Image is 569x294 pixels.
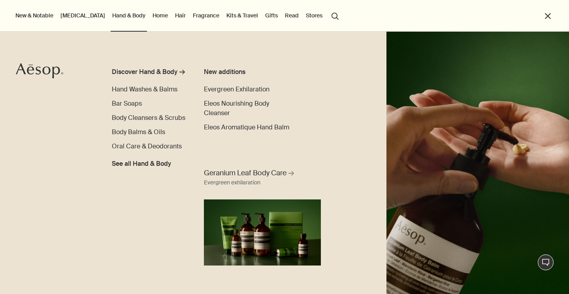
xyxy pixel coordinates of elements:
[112,127,165,137] a: Body Balms & Oils
[112,159,171,169] span: See all Hand & Body
[112,99,142,108] a: Bar Soaps
[14,61,65,83] a: Aesop
[204,99,295,118] a: Eleos Nourishing Body Cleanser
[191,10,221,21] a: Fragrance
[204,99,269,117] span: Eleos Nourishing Body Cleanser
[204,85,269,94] a: Evergreen Exhilaration
[16,63,63,79] svg: Aesop
[59,10,107,21] a: [MEDICAL_DATA]
[112,67,177,77] div: Discover Hand & Body
[386,32,569,294] img: A hand holding the pump dispensing Geranium Leaf Body Balm on to hand.
[204,85,269,93] span: Evergreen Exhilaration
[204,67,295,77] div: New additions
[283,10,300,21] a: Read
[328,8,342,23] button: Open search
[151,10,170,21] a: Home
[225,10,260,21] a: Kits & Travel
[112,128,165,136] span: Body Balms & Oils
[112,113,185,123] a: Body Cleansers & Scrubs
[543,11,552,21] button: Close the Menu
[14,10,55,21] button: New & Notable
[264,10,279,21] a: Gifts
[204,168,286,178] span: Geranium Leaf Body Care
[304,10,324,21] button: Stores
[538,254,554,270] button: Live Assistance
[202,166,323,266] a: Geranium Leaf Body Care Evergreen exhilarationFull range of Geranium Leaf products displaying aga...
[112,85,177,94] a: Hand Washes & Balms
[112,142,182,151] a: Oral Care & Deodorants
[112,156,171,169] a: See all Hand & Body
[173,10,187,21] a: Hair
[112,85,177,93] span: Hand Washes & Balms
[204,123,289,132] a: Eleos Aromatique Hand Balm
[111,10,147,21] a: Hand & Body
[112,114,185,122] span: Body Cleansers & Scrubs
[204,178,260,188] div: Evergreen exhilaration
[112,67,187,80] a: Discover Hand & Body
[112,142,182,150] span: Oral Care & Deodorants
[204,123,289,131] span: Eleos Aromatique Hand Balm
